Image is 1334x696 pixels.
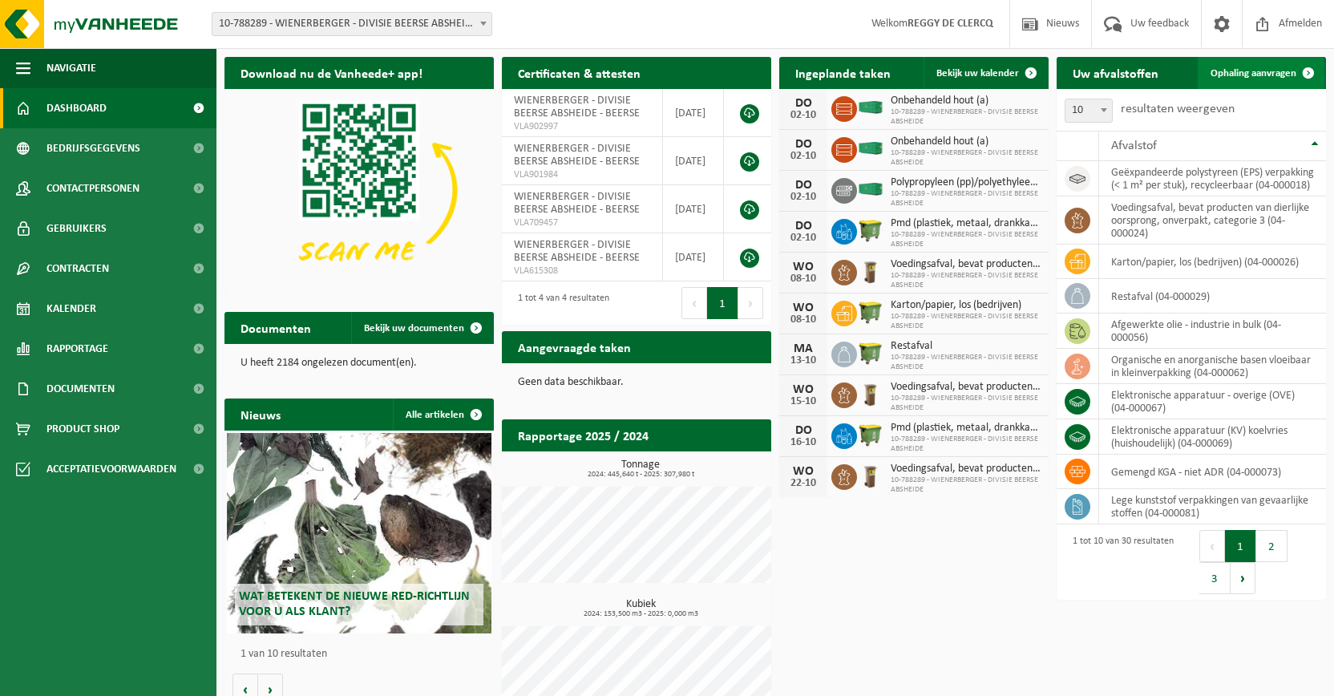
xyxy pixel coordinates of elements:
div: 08-10 [787,273,819,285]
p: 1 van 10 resultaten [241,649,486,660]
img: Download de VHEPlus App [224,89,494,291]
td: gemengd KGA - niet ADR (04-000073) [1099,455,1326,489]
div: 15-10 [787,396,819,407]
h2: Certificaten & attesten [502,57,657,88]
img: WB-1100-HPE-GN-50 [857,298,884,326]
img: HK-XC-40-GN-00 [857,100,884,115]
button: 3 [1199,562,1231,594]
span: WIENERBERGER - DIVISIE BEERSE ABSHEIDE - BEERSE [514,95,640,119]
span: Restafval [891,340,1041,353]
div: DO [787,424,819,437]
span: Contactpersonen [46,168,139,208]
span: Onbehandeld hout (a) [891,136,1041,148]
span: Ophaling aanvragen [1211,68,1296,79]
span: 2024: 445,640 t - 2025: 307,980 t [510,471,771,479]
span: 10-788289 - WIENERBERGER - DIVISIE BEERSE ABSHEIDE - BEERSE [212,12,492,36]
td: voedingsafval, bevat producten van dierlijke oorsprong, onverpakt, categorie 3 (04-000024) [1099,196,1326,245]
div: DO [787,179,819,192]
td: geëxpandeerde polystyreen (EPS) verpakking (< 1 m² per stuk), recycleerbaar (04-000018) [1099,161,1326,196]
button: Next [1231,562,1255,594]
span: Gebruikers [46,208,107,249]
label: resultaten weergeven [1121,103,1235,115]
span: 10 [1065,99,1112,122]
span: 2024: 153,500 m3 - 2025: 0,000 m3 [510,610,771,618]
div: 02-10 [787,151,819,162]
div: 02-10 [787,110,819,121]
p: Geen data beschikbaar. [518,377,755,388]
span: Acceptatievoorwaarden [46,449,176,489]
div: 02-10 [787,233,819,244]
span: 10-788289 - WIENERBERGER - DIVISIE BEERSE ABSHEIDE [891,107,1041,127]
span: 10-788289 - WIENERBERGER - DIVISIE BEERSE ABSHEIDE [891,189,1041,208]
span: VLA901984 [514,168,650,181]
span: Bedrijfsgegevens [46,128,140,168]
span: VLA615308 [514,265,650,277]
div: 22-10 [787,478,819,489]
span: Product Shop [46,409,119,449]
span: Bekijk uw documenten [364,323,464,334]
div: MA [787,342,819,355]
span: Bekijk uw kalender [936,68,1019,79]
img: WB-0140-HPE-BN-01 [857,380,884,407]
td: [DATE] [663,185,724,233]
span: Navigatie [46,48,96,88]
div: 16-10 [787,437,819,448]
button: 2 [1256,530,1288,562]
span: VLA709457 [514,216,650,229]
span: Rapportage [46,329,108,369]
img: WB-1100-HPE-GN-50 [857,216,884,244]
h2: Uw afvalstoffen [1057,57,1174,88]
a: Bekijk uw documenten [351,312,492,344]
td: elektronische apparatuur (KV) koelvries (huishoudelijk) (04-000069) [1099,419,1326,455]
a: Alle artikelen [393,399,492,431]
td: [DATE] [663,89,724,137]
span: Pmd (plastiek, metaal, drankkartons) (bedrijven) [891,217,1041,230]
td: [DATE] [663,233,724,281]
span: 10-788289 - WIENERBERGER - DIVISIE BEERSE ABSHEIDE - BEERSE [212,13,491,35]
button: 1 [1225,530,1256,562]
span: 10-788289 - WIENERBERGER - DIVISIE BEERSE ABSHEIDE [891,394,1041,413]
span: 10-788289 - WIENERBERGER - DIVISIE BEERSE ABSHEIDE [891,475,1041,495]
button: Previous [1199,530,1225,562]
a: Wat betekent de nieuwe RED-richtlijn voor u als klant? [227,433,491,633]
span: 10-788289 - WIENERBERGER - DIVISIE BEERSE ABSHEIDE [891,312,1041,331]
span: WIENERBERGER - DIVISIE BEERSE ABSHEIDE - BEERSE [514,191,640,216]
div: DO [787,97,819,110]
h3: Kubiek [510,599,771,618]
td: lege kunststof verpakkingen van gevaarlijke stoffen (04-000081) [1099,489,1326,524]
span: Contracten [46,249,109,289]
div: DO [787,220,819,233]
strong: REGGY DE CLERCQ [908,18,993,30]
span: VLA902997 [514,120,650,133]
span: WIENERBERGER - DIVISIE BEERSE ABSHEIDE - BEERSE [514,143,640,168]
div: WO [787,261,819,273]
td: elektronische apparatuur - overige (OVE) (04-000067) [1099,384,1326,419]
h2: Rapportage 2025 / 2024 [502,419,665,451]
span: 10-788289 - WIENERBERGER - DIVISIE BEERSE ABSHEIDE [891,435,1041,454]
span: Polypropyleen (pp)/polyethyleentereftalaat (pet) spanbanden [891,176,1041,189]
img: HK-XC-40-GN-00 [857,182,884,196]
img: WB-1100-HPE-GN-50 [857,339,884,366]
div: WO [787,301,819,314]
div: WO [787,383,819,396]
span: Pmd (plastiek, metaal, drankkartons) (bedrijven) [891,422,1041,435]
span: Kalender [46,289,96,329]
h2: Documenten [224,312,327,343]
span: Dashboard [46,88,107,128]
td: restafval (04-000029) [1099,279,1326,314]
h2: Ingeplande taken [779,57,907,88]
span: Voedingsafval, bevat producten van dierlijke oorsprong, onverpakt, categorie 3 [891,463,1041,475]
span: 10 [1065,99,1113,123]
h2: Nieuws [224,399,297,430]
span: Onbehandeld hout (a) [891,95,1041,107]
span: 10-788289 - WIENERBERGER - DIVISIE BEERSE ABSHEIDE [891,271,1041,290]
td: afgewerkte olie - industrie in bulk (04-000056) [1099,314,1326,349]
div: 1 tot 10 van 30 resultaten [1065,528,1174,596]
span: Afvalstof [1111,140,1157,152]
div: 02-10 [787,192,819,203]
span: Karton/papier, los (bedrijven) [891,299,1041,312]
span: 10-788289 - WIENERBERGER - DIVISIE BEERSE ABSHEIDE [891,148,1041,168]
span: Voedingsafval, bevat producten van dierlijke oorsprong, onverpakt, categorie 3 [891,258,1041,271]
img: HK-XC-40-GN-00 [857,141,884,156]
a: Ophaling aanvragen [1198,57,1324,89]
